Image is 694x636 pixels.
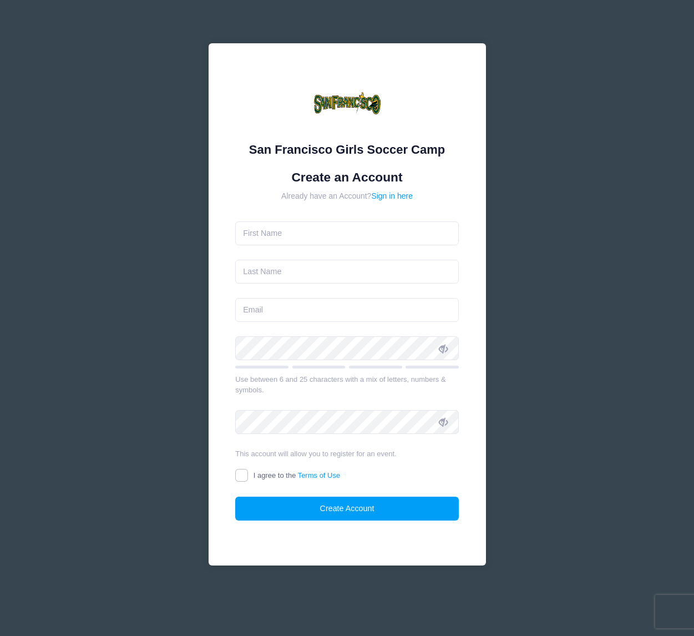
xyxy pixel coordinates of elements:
a: Sign in here [371,191,413,200]
button: Create Account [235,497,459,521]
a: Terms of Use [298,471,341,479]
input: Last Name [235,260,459,284]
div: Already have an Account? [235,190,459,202]
div: This account will allow you to register for an event. [235,448,459,460]
div: San Francisco Girls Soccer Camp [235,140,459,159]
h1: Create an Account [235,170,459,185]
img: San Francisco Girls Soccer Camp [314,70,381,137]
input: First Name [235,221,459,245]
div: Use between 6 and 25 characters with a mix of letters, numbers & symbols. [235,374,459,396]
input: I agree to theTerms of Use [235,469,248,482]
span: I agree to the [254,471,340,479]
input: Email [235,298,459,322]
